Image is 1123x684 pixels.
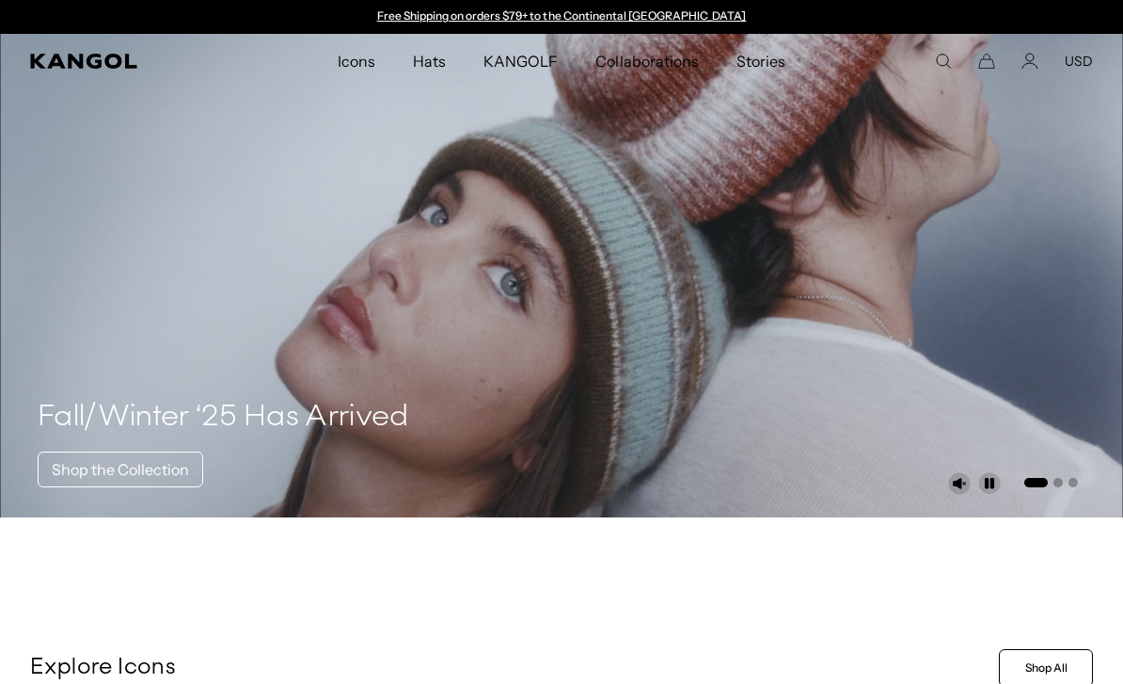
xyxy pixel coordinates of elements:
div: Announcement [368,9,755,24]
button: Go to slide 3 [1068,478,1078,487]
button: Unmute [948,472,971,495]
a: Account [1021,53,1038,70]
a: Collaborations [577,34,717,88]
button: Pause [978,472,1001,495]
summary: Search here [935,53,952,70]
a: Kangol [30,54,223,69]
button: Go to slide 2 [1053,478,1063,487]
a: Icons [319,34,394,88]
a: Shop the Collection [38,452,203,487]
button: USD [1065,53,1093,70]
a: Hats [394,34,465,88]
p: Explore Icons [30,654,991,682]
span: Hats [413,34,446,88]
span: KANGOLF [483,34,558,88]
a: KANGOLF [465,34,577,88]
a: Free Shipping on orders $79+ to the Continental [GEOGRAPHIC_DATA] [377,8,747,23]
span: Stories [736,34,785,88]
button: Go to slide 1 [1024,478,1048,487]
button: Cart [978,53,995,70]
a: Stories [718,34,804,88]
h4: Fall/Winter ‘25 Has Arrived [38,399,409,437]
span: Icons [338,34,375,88]
span: Collaborations [595,34,698,88]
slideshow-component: Announcement bar [368,9,755,24]
ul: Select a slide to show [1022,474,1078,489]
div: 1 of 2 [368,9,755,24]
